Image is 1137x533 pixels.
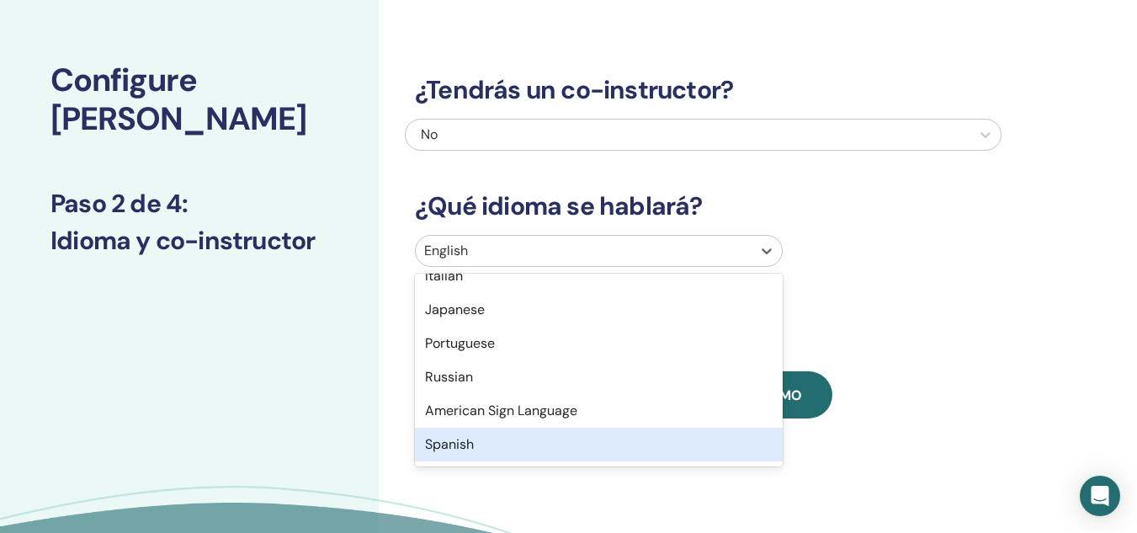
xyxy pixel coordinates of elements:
span: No [421,125,438,143]
h3: ¿Tendrás un co-instructor? [405,75,1002,105]
h3: Idioma y co-instructor [50,226,328,256]
div: American Sign Language [415,394,783,428]
div: Arabic [415,461,783,495]
h3: ¿Qué idioma se hablará? [405,191,1002,221]
div: Spanish [415,428,783,461]
div: Open Intercom Messenger [1080,476,1120,516]
div: Italian [415,259,783,293]
h3: Paso 2 de 4 : [50,189,328,219]
div: Russian [415,360,783,394]
h2: Configure [PERSON_NAME] [50,61,328,138]
div: Portuguese [415,327,783,360]
div: Japanese [415,293,783,327]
